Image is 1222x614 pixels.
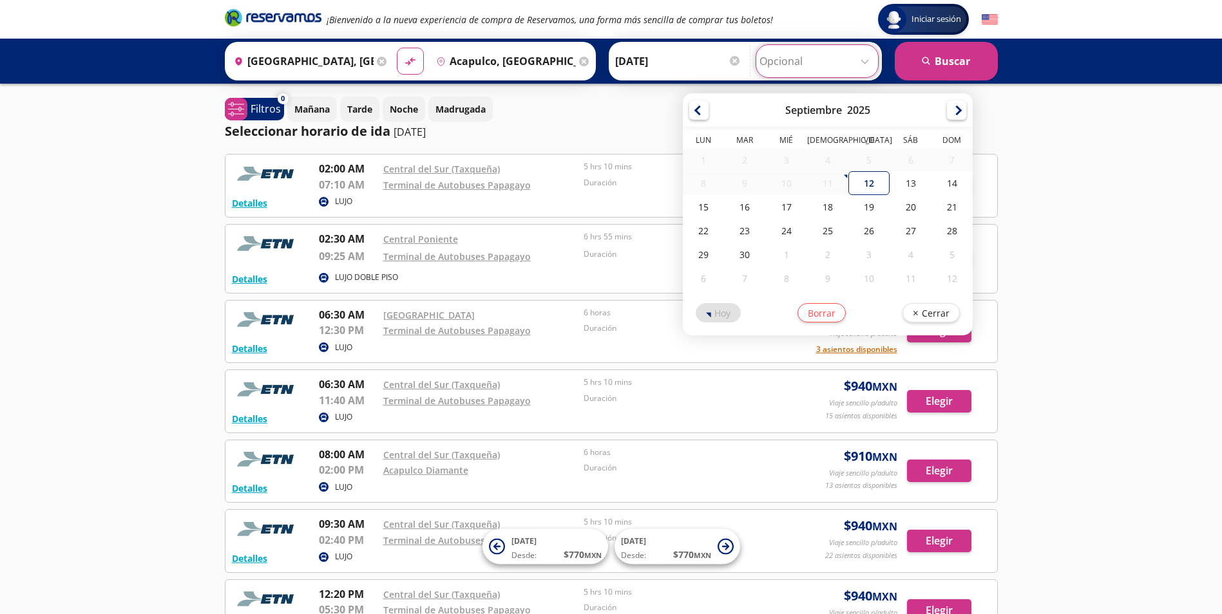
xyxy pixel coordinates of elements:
[807,266,848,290] div: 09-Oct-25
[564,548,602,561] span: $ 770
[890,266,931,290] div: 11-Oct-25
[696,303,741,322] button: Hoy
[872,590,897,604] small: MXN
[511,550,537,561] span: Desde:
[829,468,897,479] p: Viaje sencillo p/adulto
[890,149,931,171] div: 06-Sep-25
[584,550,602,560] small: MXN
[683,135,724,149] th: Lunes
[335,551,352,563] p: LUJO
[584,586,778,598] p: 5 hrs 10 mins
[683,243,724,266] div: 29-Sep-25
[807,219,848,243] div: 25-Sep-25
[435,102,486,116] p: Madrugada
[807,172,848,194] div: 11-Sep-25
[807,149,848,171] div: 04-Sep-25
[319,532,377,548] p: 02:40 PM
[232,586,303,612] img: RESERVAMOS
[383,518,500,530] a: Central del Sur (Taxqueña)
[615,45,741,77] input: Elegir Fecha
[584,161,778,172] p: 5 hrs 10 mins
[807,243,848,266] div: 02-Oct-25
[383,163,500,175] a: Central del Sur (Taxqueña)
[724,195,765,219] div: 16-Sep-25
[931,219,973,243] div: 28-Sep-25
[890,243,931,266] div: 04-Oct-25
[931,266,973,290] div: 12-Oct-25
[232,307,303,333] img: RESERVAMOS
[383,250,531,263] a: Terminal de Autobuses Papagayo
[931,195,973,219] div: 21-Sep-25
[766,219,807,243] div: 24-Sep-25
[848,195,890,219] div: 19-Sep-25
[683,266,724,290] div: 06-Oct-25
[232,342,267,355] button: Detalles
[383,534,531,546] a: Terminal de Autobuses Papagayo
[724,243,765,266] div: 30-Sep-25
[848,149,890,171] div: 05-Sep-25
[766,135,807,149] th: Miércoles
[390,102,418,116] p: Noche
[383,233,458,245] a: Central Poniente
[872,519,897,534] small: MXN
[766,149,807,171] div: 03-Sep-25
[724,149,765,171] div: 02-Sep-25
[848,243,890,266] div: 03-Oct-25
[807,135,848,149] th: Jueves
[232,161,303,187] img: RESERVAMOS
[816,344,897,355] button: 3 asientos disponibles
[694,550,711,560] small: MXN
[931,135,973,149] th: Domingo
[683,195,724,219] div: 15-Sep-25
[785,103,842,117] div: Septiembre
[982,12,998,28] button: English
[383,464,468,476] a: Acapulco Diamante
[335,272,398,283] p: LUJO DOBLE PISO
[482,529,608,564] button: [DATE]Desde:$770MXN
[766,195,807,219] div: 17-Sep-25
[335,481,352,493] p: LUJO
[848,219,890,243] div: 26-Sep-25
[319,586,377,602] p: 12:20 PM
[683,219,724,243] div: 22-Sep-25
[319,462,377,478] p: 02:00 PM
[584,307,778,319] p: 6 horas
[232,516,303,542] img: RESERVAMOS
[232,447,303,472] img: RESERVAMOS
[584,447,778,458] p: 6 horas
[428,97,493,122] button: Madrugada
[931,149,973,171] div: 07-Sep-25
[766,172,807,194] div: 10-Sep-25
[724,172,765,194] div: 09-Sep-25
[319,377,377,392] p: 06:30 AM
[584,377,778,388] p: 5 hrs 10 mins
[907,530,971,552] button: Elegir
[347,102,372,116] p: Tarde
[844,516,897,535] span: $ 940
[895,42,998,80] button: Buscar
[797,303,846,322] button: Borrar
[829,537,897,548] p: Viaje sencillo p/adulto
[319,516,377,532] p: 09:30 AM
[511,535,537,546] span: [DATE]
[319,161,377,176] p: 02:00 AM
[890,195,931,219] div: 20-Sep-25
[232,377,303,402] img: RESERVAMOS
[319,248,377,264] p: 09:25 AM
[383,588,500,600] a: Central del Sur (Taxqueña)
[890,219,931,243] div: 27-Sep-25
[825,480,897,491] p: 13 asientos disponibles
[251,101,281,116] p: Filtros
[931,243,973,266] div: 05-Oct-25
[232,481,267,495] button: Detalles
[431,45,576,77] input: Buscar Destino
[825,411,897,422] p: 15 asientos disponibles
[225,98,284,120] button: 0Filtros
[848,266,890,290] div: 10-Oct-25
[766,266,807,290] div: 08-Oct-25
[394,124,426,140] p: [DATE]
[724,266,765,290] div: 07-Oct-25
[340,97,379,122] button: Tarde
[844,447,897,466] span: $ 910
[847,103,870,117] div: 2025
